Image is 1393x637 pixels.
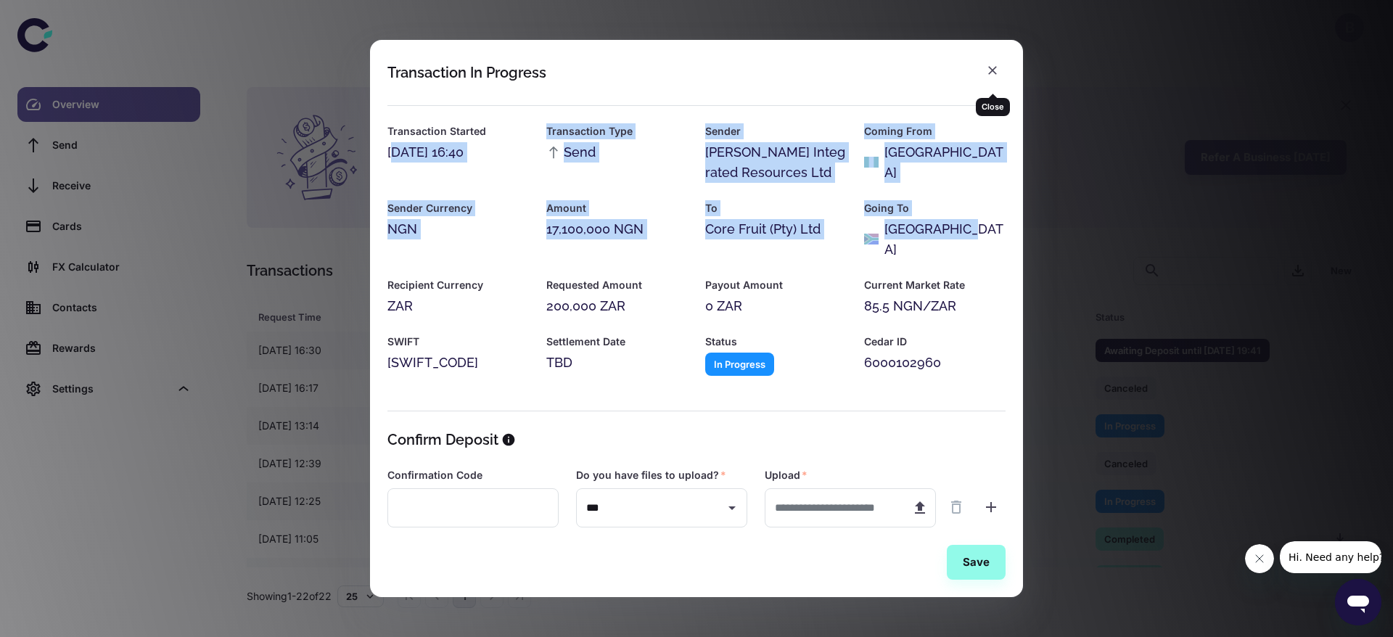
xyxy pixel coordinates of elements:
[546,334,688,350] h6: Settlement Date
[387,429,498,451] h5: Confirm Deposit
[864,123,1006,139] h6: Coming From
[9,10,104,22] span: Hi. Need any help?
[387,334,529,350] h6: SWIFT
[705,296,847,316] div: 0 ZAR
[546,219,688,239] div: 17,100,000 NGN
[765,468,808,482] label: Upload
[546,200,688,216] h6: Amount
[387,353,529,373] div: [SWIFT_CODE]
[1280,541,1381,573] iframe: Message from company
[1245,544,1274,573] iframe: Close message
[705,123,847,139] h6: Sender
[884,219,1006,260] div: [GEOGRAPHIC_DATA]
[947,545,1006,580] button: Save
[722,498,742,518] button: Open
[546,123,688,139] h6: Transaction Type
[864,296,1006,316] div: 85.5 NGN/ZAR
[1335,579,1381,625] iframe: Button to launch messaging window
[546,142,596,163] span: Send
[546,296,688,316] div: 200,000 ZAR
[705,142,847,183] div: [PERSON_NAME] Integrated Resources Ltd
[387,200,529,216] h6: Sender Currency
[576,468,726,482] label: Do you have files to upload?
[387,142,529,163] div: [DATE] 16:40
[705,200,847,216] h6: To
[387,277,529,293] h6: Recipient Currency
[387,468,482,482] label: Confirmation Code
[546,277,688,293] h6: Requested Amount
[864,277,1006,293] h6: Current Market Rate
[387,123,529,139] h6: Transaction Started
[864,200,1006,216] h6: Going To
[387,219,529,239] div: NGN
[387,64,546,81] div: Transaction In Progress
[864,334,1006,350] h6: Cedar ID
[705,219,847,239] div: Core Fruit (Pty) Ltd
[976,98,1010,116] div: Close
[705,357,774,371] span: In Progress
[705,334,847,350] h6: Status
[705,277,847,293] h6: Payout Amount
[387,296,529,316] div: ZAR
[884,142,1006,183] div: [GEOGRAPHIC_DATA]
[864,353,1006,373] div: 6000102960
[546,353,688,373] div: TBD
